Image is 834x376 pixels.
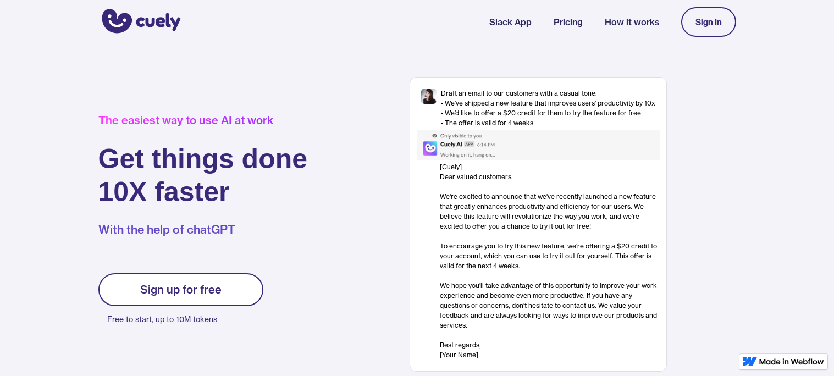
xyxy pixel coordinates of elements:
p: Free to start, up to 10M tokens [107,312,263,327]
a: Sign up for free [98,273,263,306]
div: Sign In [695,17,722,27]
a: home [98,2,181,42]
div: Sign up for free [140,283,222,296]
a: Pricing [554,15,583,29]
div: Draft an email to our customers with a casual tone: - We’ve shipped a new feature that improves u... [441,89,655,128]
div: The easiest way to use AI at work [98,114,308,127]
a: Slack App [489,15,532,29]
div: [Cuely] Dear valued customers, ‍ We're excited to announce that we've recently launched a new fea... [440,162,660,360]
a: How it works [605,15,659,29]
p: With the help of chatGPT [98,222,308,238]
a: Sign In [681,7,736,37]
img: Made in Webflow [759,358,824,365]
h1: Get things done 10X faster [98,142,308,208]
